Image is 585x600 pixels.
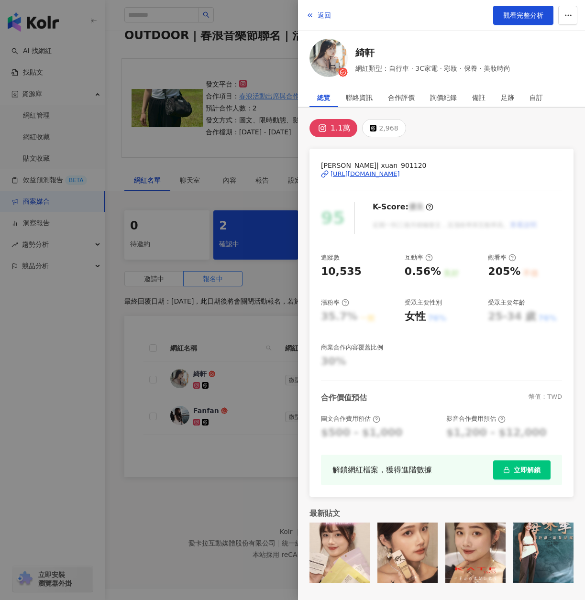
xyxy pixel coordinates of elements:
[514,466,541,474] span: 立即解鎖
[355,46,510,59] a: 綺軒
[306,6,331,25] button: 返回
[309,39,348,80] a: KOL Avatar
[331,170,400,178] div: [URL][DOMAIN_NAME]
[379,121,398,135] div: 2,968
[373,202,433,212] div: K-Score :
[321,253,340,262] div: 追蹤數
[377,523,438,583] img: post-image
[430,88,457,107] div: 詢價紀錄
[501,88,514,107] div: 足跡
[503,11,543,19] span: 觀看完整分析
[513,523,574,583] img: post-image
[529,393,562,403] div: 幣值：TWD
[321,343,383,352] div: 商業合作內容覆蓋比例
[321,160,562,171] span: [PERSON_NAME]| xuan_901120
[362,119,406,137] button: 2,968
[488,253,516,262] div: 觀看率
[493,6,553,25] a: 觀看完整分析
[405,253,433,262] div: 互動率
[530,88,543,107] div: 自訂
[331,121,350,135] div: 1.1萬
[472,88,486,107] div: 備註
[488,298,525,307] div: 受眾主要年齡
[317,88,331,107] div: 總覽
[309,119,357,137] button: 1.1萬
[445,523,506,583] img: post-image
[332,464,432,476] div: 解鎖網紅檔案，獲得進階數據
[321,170,562,178] a: [URL][DOMAIN_NAME]
[405,309,426,324] div: 女性
[405,298,442,307] div: 受眾主要性別
[321,415,380,423] div: 圖文合作費用預估
[309,523,370,583] img: post-image
[388,88,415,107] div: 合作評價
[321,264,362,279] div: 10,535
[309,508,574,519] div: 最新貼文
[321,298,349,307] div: 漲粉率
[488,264,520,279] div: 205%
[446,415,506,423] div: 影音合作費用預估
[346,88,373,107] div: 聯絡資訊
[405,264,441,279] div: 0.56%
[309,39,348,77] img: KOL Avatar
[355,63,510,74] span: 網紅類型：自行車 · 3C家電 · 彩妝 · 保養 · 美妝時尚
[493,460,551,480] button: 立即解鎖
[321,393,367,403] div: 合作價值預估
[318,11,331,19] span: 返回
